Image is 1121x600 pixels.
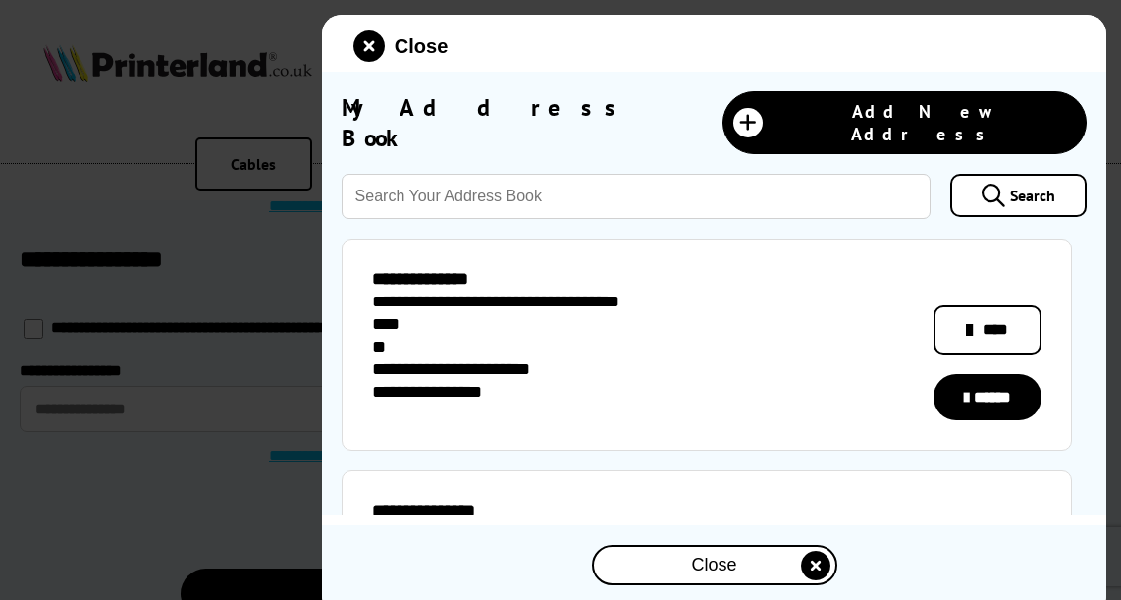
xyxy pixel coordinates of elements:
[691,555,736,575] span: Close
[342,92,722,153] span: My Address Book
[353,30,448,62] button: close modal
[1010,186,1055,205] span: Search
[342,174,931,219] input: Search Your Address Book
[772,100,1076,145] span: Add New Address
[395,35,448,58] span: Close
[591,545,836,585] button: close modal
[950,174,1087,217] a: Search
